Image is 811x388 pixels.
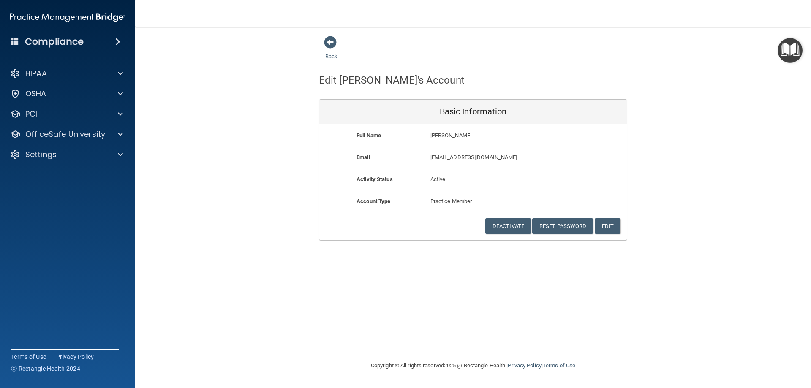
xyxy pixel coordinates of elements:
p: PCI [25,109,37,119]
b: Full Name [357,132,381,138]
button: Reset Password [532,218,593,234]
p: Practice Member [430,196,516,206]
span: Ⓒ Rectangle Health 2024 [11,364,80,373]
a: Privacy Policy [508,362,541,369]
b: Activity Status [357,176,393,182]
div: Basic Information [319,100,627,124]
p: [EMAIL_ADDRESS][DOMAIN_NAME] [430,152,565,163]
h4: Compliance [25,36,84,48]
p: OSHA [25,89,46,99]
p: OfficeSafe University [25,129,105,139]
b: Account Type [357,198,390,204]
a: Settings [10,149,123,160]
a: Terms of Use [543,362,575,369]
button: Edit [595,218,620,234]
h4: Edit [PERSON_NAME]'s Account [319,75,465,86]
button: Deactivate [485,218,531,234]
a: Back [325,43,337,60]
p: Settings [25,149,57,160]
a: OSHA [10,89,123,99]
a: Privacy Policy [56,353,94,361]
iframe: Drift Widget Chat Controller [769,330,801,362]
button: Open Resource Center [778,38,803,63]
a: Terms of Use [11,353,46,361]
a: OfficeSafe University [10,129,123,139]
p: [PERSON_NAME] [430,130,565,141]
p: Active [430,174,516,185]
p: HIPAA [25,68,47,79]
div: Copyright © All rights reserved 2025 @ Rectangle Health | | [319,352,627,379]
a: PCI [10,109,123,119]
b: Email [357,154,370,160]
img: PMB logo [10,9,125,26]
a: HIPAA [10,68,123,79]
